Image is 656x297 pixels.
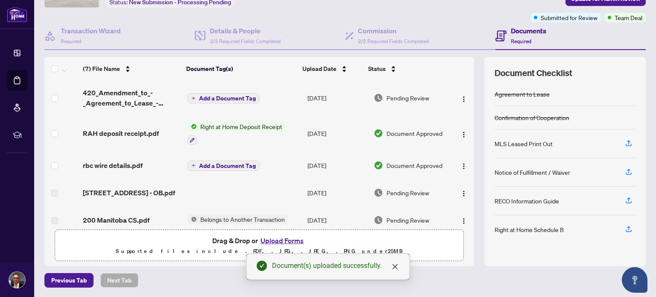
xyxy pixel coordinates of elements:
td: [DATE] [304,115,371,152]
img: Document Status [374,129,383,138]
span: [STREET_ADDRESS] - OB.pdf [83,188,175,198]
button: Logo [457,126,471,140]
div: Agreement to Lease [495,89,550,99]
button: Next Tab [100,273,138,288]
button: Previous Tab [44,273,94,288]
button: Logo [457,213,471,227]
button: Add a Document Tag [187,160,260,171]
button: Status IconRight at Home Deposit Receipt [187,122,286,145]
span: Previous Tab [51,273,87,287]
span: Pending Review [387,215,429,225]
span: check-circle [257,261,267,271]
span: Add a Document Tag [199,163,256,169]
img: Profile Icon [9,272,25,288]
span: 200 Manitoba CS.pdf [83,215,149,225]
span: 2/2 Required Fields Completed [358,38,429,44]
span: Drag & Drop orUpload FormsSupported files include .PDF, .JPG, .JPEG, .PNG under25MB [55,230,463,262]
span: Upload Date [302,64,337,74]
span: Pending Review [387,188,429,197]
h4: Documents [511,26,546,36]
h4: Commission [358,26,429,36]
span: RAH deposit receipt.pdf [83,128,159,138]
span: 420_Amendment_to_-_Agreement_to_Lease_-_Residential_-_PropTx-[PERSON_NAME].pdf [83,88,181,108]
img: logo [7,6,27,22]
img: Status Icon [187,215,197,224]
div: Document(s) uploaded successfully. [272,261,399,271]
td: [DATE] [304,81,371,115]
button: Add a Document Tag [187,161,260,171]
button: Status IconBelongs to Another Transaction [187,215,288,224]
div: Confirmation of Cooperation [495,113,569,122]
img: Document Status [374,188,383,197]
button: Logo [457,186,471,200]
span: Belongs to Another Transaction [197,215,288,224]
img: Document Status [374,161,383,170]
th: Upload Date [299,57,365,81]
h4: Details & People [210,26,281,36]
span: Required [61,38,81,44]
span: Team Deal [615,13,642,22]
button: Add a Document Tag [187,93,260,104]
span: Drag & Drop or [212,235,306,246]
img: Document Status [374,215,383,225]
span: Status [368,64,386,74]
img: Logo [460,131,467,138]
th: Status [365,57,445,81]
span: Submitted for Review [541,13,597,22]
img: Logo [460,96,467,103]
td: [DATE] [304,179,371,206]
div: MLS Leased Print Out [495,139,553,148]
span: plus [191,163,196,168]
button: Logo [457,91,471,105]
button: Logo [457,159,471,172]
span: close [392,263,398,270]
h4: Transaction Wizard [61,26,121,36]
td: [DATE] [304,152,371,179]
span: plus [191,96,196,100]
img: Logo [460,190,467,197]
span: (7) File Name [83,64,120,74]
a: Close [390,262,400,271]
div: Notice of Fulfillment / Waiver [495,168,570,177]
span: Required [511,38,531,44]
img: Logo [460,163,467,170]
img: Document Status [374,93,383,103]
span: Document Approved [387,161,442,170]
span: Document Approved [387,129,442,138]
td: [DATE] [304,206,371,234]
div: Right at Home Schedule B [495,225,564,234]
span: Add a Document Tag [199,95,256,101]
img: Status Icon [187,122,197,131]
th: Document Tag(s) [183,57,299,81]
div: RECO Information Guide [495,196,559,206]
img: Logo [460,218,467,224]
span: Right at Home Deposit Receipt [197,122,286,131]
span: Pending Review [387,93,429,103]
span: 3/3 Required Fields Completed [210,38,281,44]
span: Document Checklist [495,67,572,79]
button: Upload Forms [258,235,306,246]
th: (7) File Name [79,57,183,81]
button: Add a Document Tag [187,93,260,103]
button: Open asap [622,267,647,293]
p: Supported files include .PDF, .JPG, .JPEG, .PNG under 25 MB [60,246,458,256]
span: rbc wire details.pdf [83,160,143,171]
